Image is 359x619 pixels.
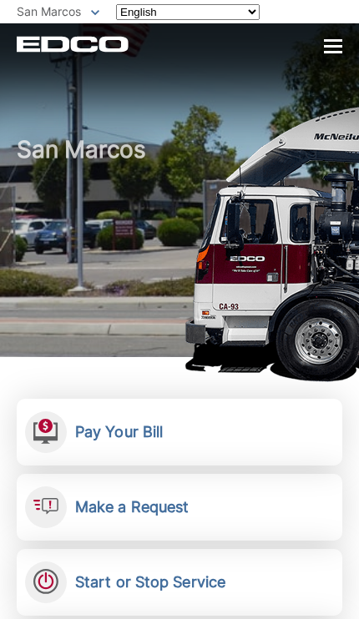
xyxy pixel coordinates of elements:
[116,4,260,20] select: Select a language
[17,4,81,18] span: San Marcos
[17,399,342,466] a: Pay Your Bill
[75,423,163,441] h2: Pay Your Bill
[17,36,129,53] a: EDCD logo. Return to the homepage.
[75,498,189,516] h2: Make a Request
[75,573,225,591] h2: Start or Stop Service
[17,137,342,361] h1: San Marcos
[17,474,342,541] a: Make a Request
